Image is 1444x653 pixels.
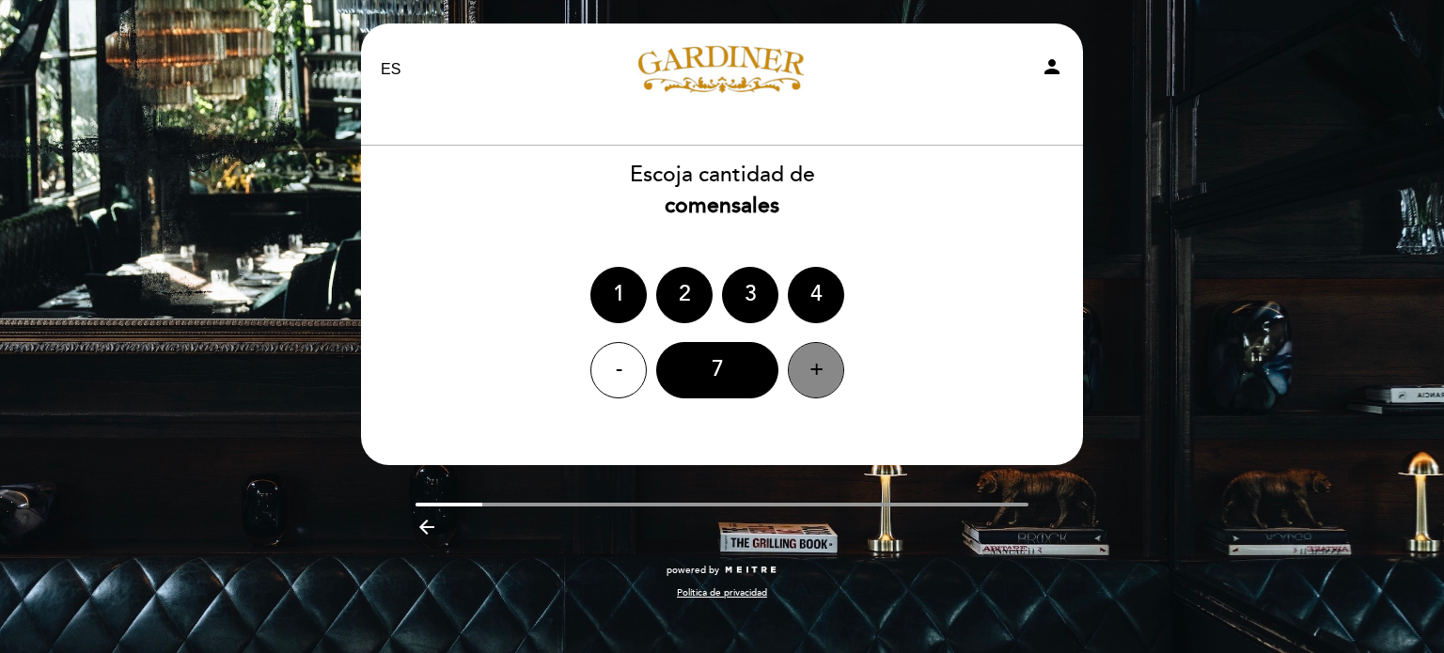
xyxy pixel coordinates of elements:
[665,193,779,219] b: comensales
[667,564,777,577] a: powered by
[656,342,778,398] div: 7
[1041,55,1063,85] button: person
[360,160,1084,222] div: Escoja cantidad de
[788,342,844,398] div: +
[788,267,844,323] div: 4
[724,566,777,575] img: MEITRE
[1041,55,1063,78] i: person
[656,267,713,323] div: 2
[590,342,647,398] div: -
[604,44,840,96] a: [PERSON_NAME]
[416,516,438,538] i: arrow_backward
[722,267,778,323] div: 3
[677,586,767,599] a: Política de privacidad
[590,267,647,323] div: 1
[667,564,719,577] span: powered by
